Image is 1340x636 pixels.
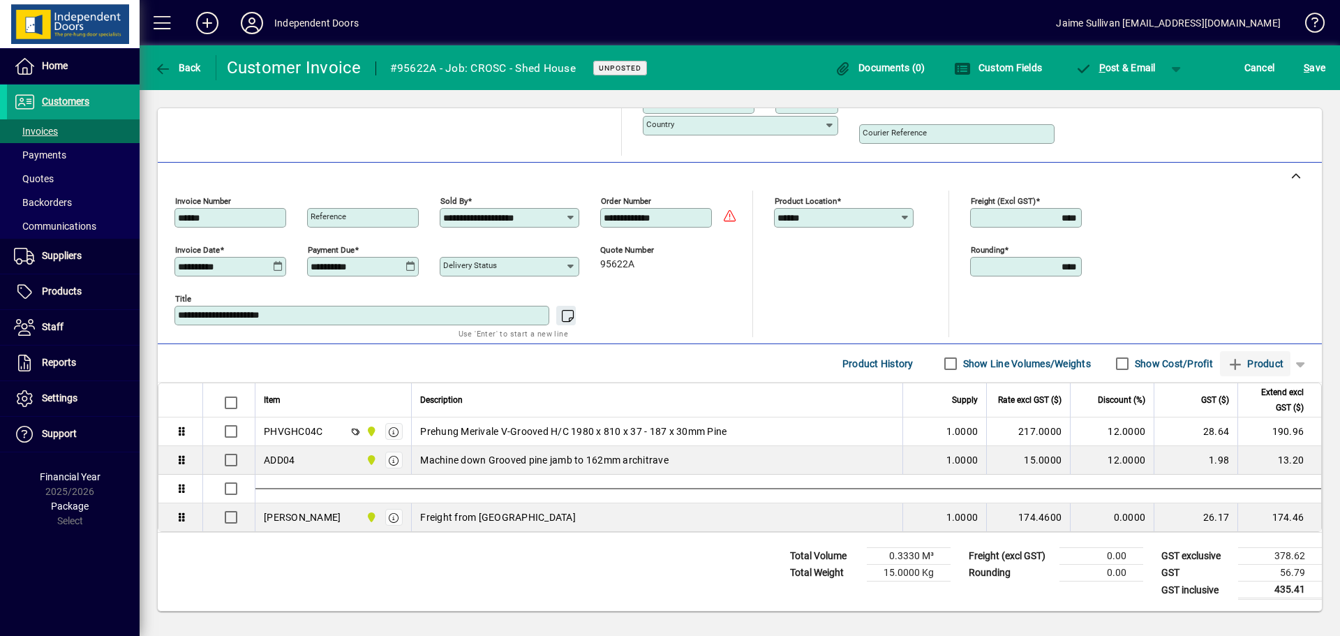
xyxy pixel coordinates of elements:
td: 15.0000 Kg [867,565,951,582]
div: Customer Invoice [227,57,362,79]
span: Unposted [599,64,641,73]
td: 435.41 [1238,582,1322,599]
div: Jaime Sullivan [EMAIL_ADDRESS][DOMAIN_NAME] [1056,12,1281,34]
mat-label: Freight (excl GST) [971,196,1036,206]
a: Invoices [7,119,140,143]
a: Communications [7,214,140,238]
td: 0.3330 M³ [867,548,951,565]
span: Rate excl GST ($) [998,392,1062,408]
button: Profile [230,10,274,36]
span: Customers [42,96,89,107]
div: PHVGHC04C [264,424,322,438]
td: 0.00 [1059,565,1143,582]
button: Post & Email [1068,55,1163,80]
span: ost & Email [1075,62,1156,73]
span: Extend excl GST ($) [1246,385,1304,415]
span: Freight from [GEOGRAPHIC_DATA] [420,510,576,524]
span: ave [1304,57,1325,79]
button: Custom Fields [951,55,1045,80]
td: 12.0000 [1070,417,1154,446]
a: Home [7,49,140,84]
span: 1.0000 [946,424,978,438]
span: Invoices [14,126,58,137]
span: S [1304,62,1309,73]
button: Product [1220,351,1290,376]
mat-label: Country [646,119,674,129]
span: Machine down Grooved pine jamb to 162mm architrave [420,453,669,467]
td: Rounding [962,565,1059,582]
div: 217.0000 [995,424,1062,438]
mat-label: Order number [601,196,651,206]
a: Products [7,274,140,309]
span: Support [42,428,77,439]
button: Documents (0) [831,55,929,80]
mat-label: Delivery status [443,260,497,270]
span: Products [42,286,82,297]
span: 1.0000 [946,510,978,524]
td: 174.46 [1237,503,1321,531]
span: Settings [42,392,77,404]
label: Show Cost/Profit [1132,357,1213,371]
span: Package [51,501,89,512]
span: Reports [42,357,76,368]
div: Independent Doors [274,12,359,34]
span: Staff [42,321,64,332]
span: Documents (0) [835,62,925,73]
div: 174.4600 [995,510,1062,524]
span: Suppliers [42,250,82,261]
span: Communications [14,221,96,232]
a: Quotes [7,167,140,191]
td: 28.64 [1154,417,1237,446]
td: Freight (excl GST) [962,548,1059,565]
span: Discount (%) [1098,392,1145,408]
button: Back [151,55,204,80]
span: Timaru [362,510,378,525]
span: 95622A [600,259,634,270]
mat-label: Reference [311,212,346,221]
mat-label: Invoice number [175,196,231,206]
div: [PERSON_NAME] [264,510,341,524]
mat-label: Title [175,294,191,304]
a: Staff [7,310,140,345]
td: 378.62 [1238,548,1322,565]
app-page-header-button: Back [140,55,216,80]
span: Home [42,60,68,71]
td: 0.00 [1059,548,1143,565]
td: 13.20 [1237,446,1321,475]
span: Product [1227,353,1283,375]
a: Support [7,417,140,452]
a: Suppliers [7,239,140,274]
div: #95622A - Job: CROSC - Shed House [390,57,576,80]
span: Quote number [600,246,684,255]
span: Payments [14,149,66,161]
button: Add [185,10,230,36]
span: Custom Fields [954,62,1042,73]
span: Supply [952,392,978,408]
span: Description [420,392,463,408]
span: 1.0000 [946,453,978,467]
td: 56.79 [1238,565,1322,582]
td: GST inclusive [1154,582,1238,599]
td: 1.98 [1154,446,1237,475]
button: Save [1300,55,1329,80]
a: Settings [7,381,140,416]
span: Timaru [362,424,378,439]
mat-label: Invoice date [175,245,220,255]
mat-label: Payment due [308,245,355,255]
mat-label: Product location [775,196,837,206]
span: Financial Year [40,471,100,482]
td: Total Weight [783,565,867,582]
label: Show Line Volumes/Weights [960,357,1091,371]
mat-label: Sold by [440,196,468,206]
mat-hint: Use 'Enter' to start a new line [459,325,568,341]
span: Item [264,392,281,408]
td: Total Volume [783,548,867,565]
a: Payments [7,143,140,167]
td: 190.96 [1237,417,1321,446]
span: Quotes [14,173,54,184]
div: ADD04 [264,453,295,467]
span: GST ($) [1201,392,1229,408]
span: Cancel [1244,57,1275,79]
span: Back [154,62,201,73]
td: GST exclusive [1154,548,1238,565]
